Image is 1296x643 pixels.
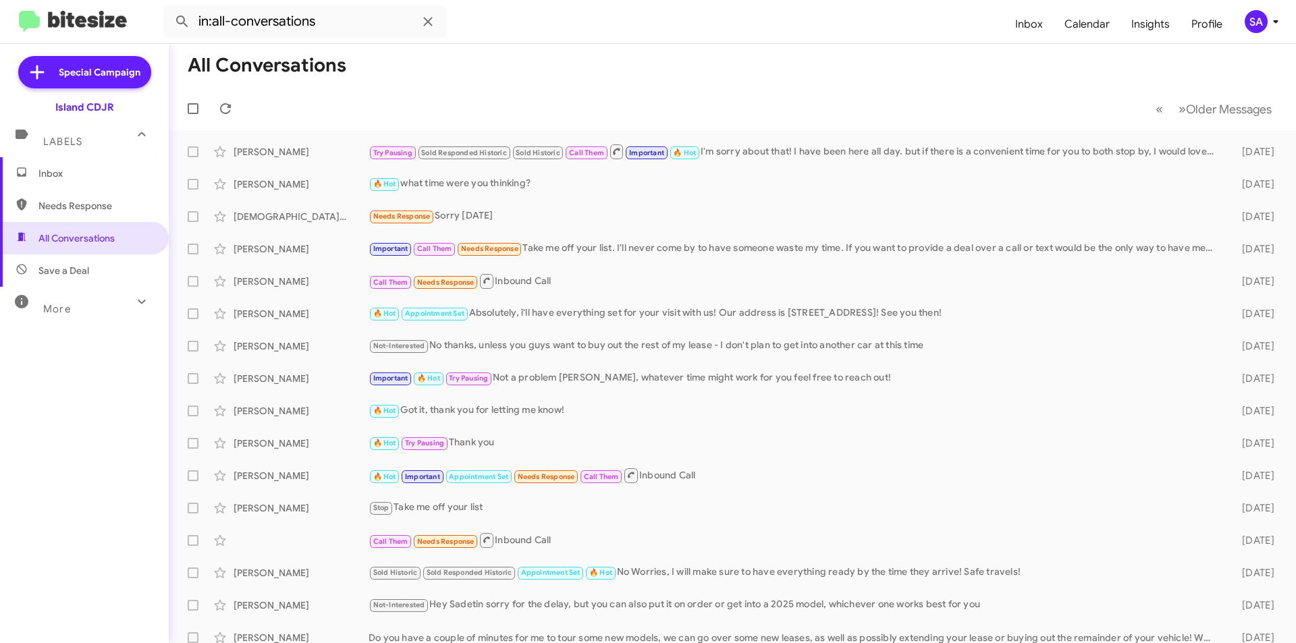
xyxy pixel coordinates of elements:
div: [DATE] [1220,145,1285,159]
div: Not a problem [PERSON_NAME], whatever time might work for you feel free to reach out! [369,370,1220,386]
div: No thanks, unless you guys want to buy out the rest of my lease - I don't plan to get into anothe... [369,338,1220,354]
div: [DATE] [1220,339,1285,353]
div: [DATE] [1220,275,1285,288]
a: Inbox [1004,5,1054,44]
span: Older Messages [1186,102,1272,117]
div: [PERSON_NAME] [234,242,369,256]
div: SA [1245,10,1268,33]
span: 🔥 Hot [373,439,396,447]
div: Inbound Call [369,467,1220,484]
span: Save a Deal [38,264,89,277]
div: Take me off your list. I'll never come by to have someone waste my time. If you want to provide a... [369,241,1220,256]
span: Try Pausing [449,374,488,383]
div: [PERSON_NAME] [234,598,369,612]
div: [PERSON_NAME] [234,339,369,353]
div: [DATE] [1220,566,1285,580]
span: Stop [373,503,389,512]
div: [PERSON_NAME] [234,307,369,320]
button: Next [1170,95,1280,123]
div: what time were you thinking? [369,176,1220,192]
a: Insights [1120,5,1181,44]
div: [PERSON_NAME] [234,566,369,580]
span: 🔥 Hot [589,568,612,577]
span: Call Them [584,472,619,481]
div: Absolutely, i'll have everything set for your visit with us! Our address is [STREET_ADDRESS]! See... [369,306,1220,321]
div: I'm sorry about that! I have been here all day. but if there is a convenient time for you to both... [369,143,1220,160]
div: [DATE] [1220,598,1285,612]
span: Special Campaign [59,65,140,79]
span: Try Pausing [405,439,444,447]
div: [PERSON_NAME] [234,275,369,288]
span: Needs Response [417,278,475,287]
div: Got it, thank you for letting me know! [369,403,1220,418]
div: [DATE] [1220,501,1285,515]
a: Profile [1181,5,1233,44]
h1: All Conversations [188,55,346,76]
span: Appointment Set [405,309,464,318]
nav: Page navigation example [1148,95,1280,123]
span: Inbox [38,167,153,180]
a: Special Campaign [18,56,151,88]
span: Important [629,148,664,157]
span: Sold Responded Historic [421,148,507,157]
div: Inbound Call [369,532,1220,549]
span: 🔥 Hot [373,472,396,481]
div: [PERSON_NAME] [234,145,369,159]
span: Not-Interested [373,600,425,609]
span: Needs Response [518,472,575,481]
button: Previous [1147,95,1171,123]
span: Important [373,244,408,253]
span: Not-Interested [373,341,425,350]
div: [DEMOGRAPHIC_DATA][PERSON_NAME] [234,210,369,223]
div: [PERSON_NAME] [234,404,369,418]
input: Search [163,5,447,38]
button: SA [1233,10,1281,33]
span: 🔥 Hot [417,374,440,383]
span: Call Them [373,537,408,546]
div: [PERSON_NAME] [234,469,369,482]
span: Call Them [373,278,408,287]
span: Sold Historic [516,148,560,157]
div: [PERSON_NAME] [234,372,369,385]
span: Appointment Set [449,472,508,481]
span: Needs Response [461,244,518,253]
div: [DATE] [1220,372,1285,385]
span: More [43,303,71,315]
span: Important [405,472,440,481]
a: Calendar [1054,5,1120,44]
div: Inbound Call [369,273,1220,289]
div: [DATE] [1220,437,1285,450]
div: [PERSON_NAME] [234,501,369,515]
div: Hey Sadetin sorry for the delay, but you can also put it on order or get into a 2025 model, which... [369,597,1220,613]
span: 🔥 Hot [373,406,396,415]
span: Needs Response [417,537,475,546]
div: [PERSON_NAME] [234,177,369,191]
div: [DATE] [1220,210,1285,223]
div: [DATE] [1220,307,1285,320]
span: « [1156,101,1163,117]
span: Sold Historic [373,568,418,577]
span: Appointment Set [521,568,580,577]
div: [PERSON_NAME] [234,437,369,450]
div: [DATE] [1220,404,1285,418]
div: Sorry [DATE] [369,208,1220,224]
span: Needs Response [38,199,153,213]
span: Labels [43,136,82,148]
span: Sold Responded Historic [427,568,512,577]
span: » [1179,101,1186,117]
div: Thank you [369,435,1220,451]
div: [DATE] [1220,177,1285,191]
span: Call Them [417,244,452,253]
span: Important [373,374,408,383]
span: Needs Response [373,212,431,221]
div: [DATE] [1220,242,1285,256]
div: [DATE] [1220,534,1285,547]
span: All Conversations [38,231,115,245]
div: Island CDJR [55,101,114,114]
span: Try Pausing [373,148,412,157]
span: Call Them [569,148,604,157]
